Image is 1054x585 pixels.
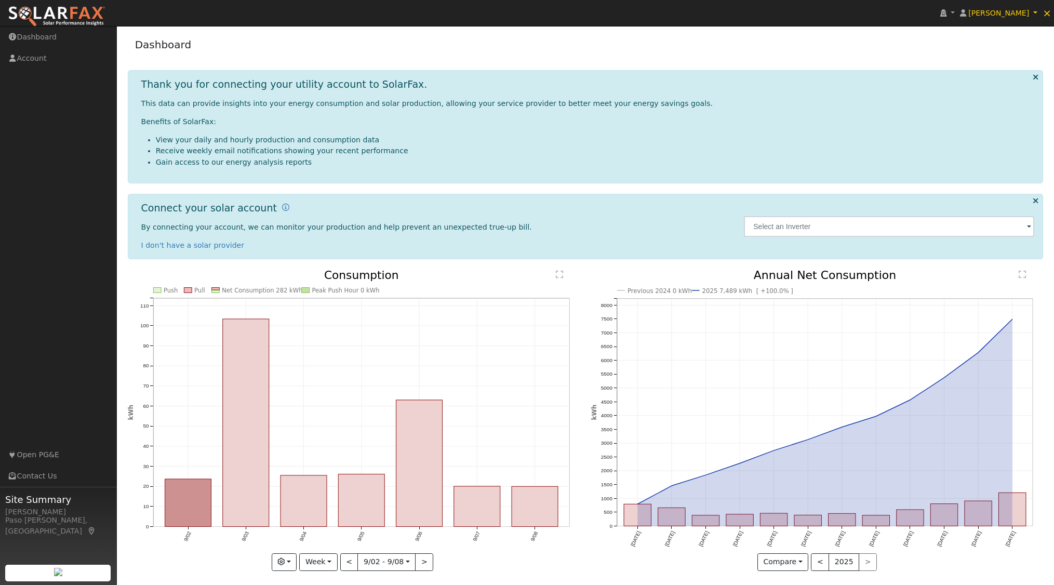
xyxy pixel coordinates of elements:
[5,515,111,537] div: Paso [PERSON_NAME], [GEOGRAPHIC_DATA]
[54,568,62,576] img: retrieve
[141,99,713,108] span: This data can provide insights into your energy consumption and solar production, allowing your s...
[87,527,97,535] a: Map
[744,216,1034,237] input: Select an Inverter
[5,507,111,517] div: [PERSON_NAME]
[968,9,1029,17] span: [PERSON_NAME]
[135,38,192,51] a: Dashboard
[141,78,428,90] h1: Thank you for connecting your utility account to SolarFax.
[141,241,245,249] a: I don't have a solar provider
[8,6,105,28] img: SolarFax
[141,116,1035,127] p: Benefits of SolarFax:
[156,157,1035,168] li: Gain access to our energy analysis reports
[156,135,1035,145] li: View your daily and hourly production and consumption data
[1043,7,1051,19] span: ×
[141,223,532,231] span: By connecting your account, we can monitor your production and help prevent an unexpected true-up...
[5,493,111,507] span: Site Summary
[156,145,1035,156] li: Receive weekly email notifications showing your recent performance
[141,202,277,214] h1: Connect your solar account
